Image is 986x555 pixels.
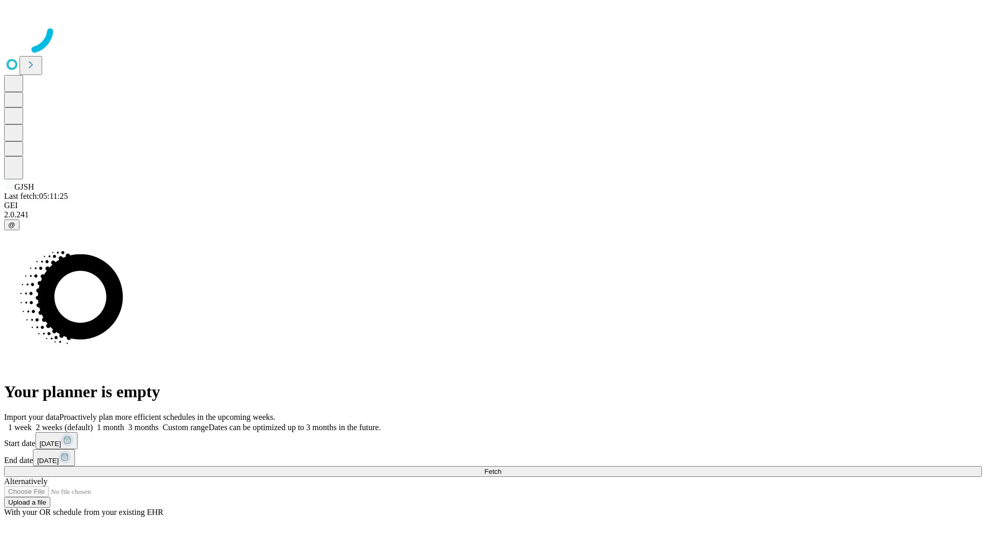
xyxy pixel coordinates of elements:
[37,457,59,465] span: [DATE]
[4,466,982,477] button: Fetch
[14,182,34,191] span: GJSH
[4,382,982,401] h1: Your planner is empty
[208,423,381,432] span: Dates can be optimized up to 3 months in the future.
[4,413,60,421] span: Import your data
[8,423,32,432] span: 1 week
[60,413,275,421] span: Proactively plan more efficient schedules in the upcoming weeks.
[163,423,208,432] span: Custom range
[40,440,61,448] span: [DATE]
[4,201,982,210] div: GEI
[4,192,68,200] span: Last fetch: 05:11:25
[8,221,15,229] span: @
[4,449,982,466] div: End date
[35,432,78,449] button: [DATE]
[33,449,75,466] button: [DATE]
[97,423,124,432] span: 1 month
[4,210,982,219] div: 2.0.241
[484,468,501,475] span: Fetch
[4,508,163,516] span: With your OR schedule from your existing EHR
[4,432,982,449] div: Start date
[36,423,93,432] span: 2 weeks (default)
[4,477,47,486] span: Alternatively
[4,219,20,230] button: @
[4,497,50,508] button: Upload a file
[128,423,159,432] span: 3 months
